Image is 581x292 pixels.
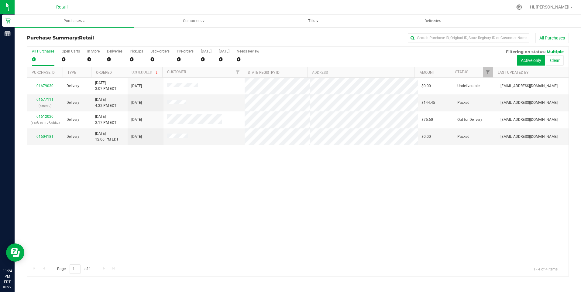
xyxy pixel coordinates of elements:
[201,56,211,63] div: 0
[254,18,373,24] span: Tills
[177,56,194,63] div: 0
[95,97,116,108] span: [DATE] 4:32 PM EDT
[15,18,134,24] span: Purchases
[201,49,211,53] div: [DATE]
[457,134,469,140] span: Packed
[15,15,134,27] a: Purchases
[498,70,528,75] a: Last Updated By
[535,33,569,43] button: All Purchases
[457,100,469,106] span: Packed
[131,117,142,123] span: [DATE]
[307,67,414,78] th: Address
[248,70,280,75] a: State Registry ID
[87,56,100,63] div: 0
[31,120,59,126] p: (11ef710117f90bb2)
[130,56,143,63] div: 0
[373,15,493,27] a: Deliveries
[70,264,81,274] input: 1
[107,56,122,63] div: 0
[506,49,545,54] span: Filtering on status:
[132,70,159,74] a: Scheduled
[547,49,564,54] span: Multiple
[167,70,186,74] a: Customer
[421,134,431,140] span: $0.00
[56,5,68,10] span: Retail
[5,31,11,37] inline-svg: Reports
[95,80,116,92] span: [DATE] 3:07 PM EDT
[515,4,523,10] div: Manage settings
[500,117,558,123] span: [EMAIL_ADDRESS][DOMAIN_NAME]
[95,131,119,142] span: [DATE] 12:06 PM EDT
[31,103,59,109] p: (756910)
[500,83,558,89] span: [EMAIL_ADDRESS][DOMAIN_NAME]
[36,114,53,119] a: 01612020
[150,56,170,63] div: 0
[233,67,243,77] a: Filter
[500,100,558,106] span: [EMAIL_ADDRESS][DOMAIN_NAME]
[3,268,12,285] p: 11:24 PM EDT
[32,56,54,63] div: 0
[219,49,229,53] div: [DATE]
[32,49,54,53] div: All Purchases
[254,15,373,27] a: Tills
[500,134,558,140] span: [EMAIL_ADDRESS][DOMAIN_NAME]
[36,97,53,102] a: 01677111
[408,33,529,42] input: Search Purchase ID, Original ID, State Registry ID or Customer Name...
[32,70,55,75] a: Purchase ID
[131,100,142,106] span: [DATE]
[420,70,435,75] a: Amount
[95,114,116,125] span: [DATE] 2:17 PM EDT
[219,56,229,63] div: 0
[3,285,12,289] p: 09/27
[421,83,431,89] span: $0.00
[483,67,493,77] a: Filter
[457,117,482,123] span: Out for Delivery
[62,56,80,63] div: 0
[528,264,562,273] span: 1 - 4 of 4 items
[530,5,569,9] span: Hi, [PERSON_NAME]!
[457,83,480,89] span: Undeliverable
[455,70,468,74] a: Status
[134,18,253,24] span: Customers
[67,100,79,106] span: Delivery
[67,70,76,75] a: Type
[62,49,80,53] div: Open Carts
[96,70,112,75] a: Ordered
[131,134,142,140] span: [DATE]
[107,49,122,53] div: Deliveries
[237,56,259,63] div: 0
[421,117,433,123] span: $75.60
[52,264,96,274] span: Page of 1
[546,55,564,66] button: Clear
[87,49,100,53] div: In Store
[134,15,253,27] a: Customers
[131,83,142,89] span: [DATE]
[36,134,53,139] a: 01604181
[5,18,11,24] inline-svg: Retail
[6,243,24,262] iframe: Resource center
[79,35,94,41] span: Retail
[130,49,143,53] div: PickUps
[67,83,79,89] span: Delivery
[67,134,79,140] span: Delivery
[67,117,79,123] span: Delivery
[416,18,449,24] span: Deliveries
[150,49,170,53] div: Back-orders
[36,84,53,88] a: 01679030
[177,49,194,53] div: Pre-orders
[27,35,208,41] h3: Purchase Summary:
[517,55,545,66] button: Active only
[421,100,435,106] span: $144.45
[237,49,259,53] div: Needs Review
